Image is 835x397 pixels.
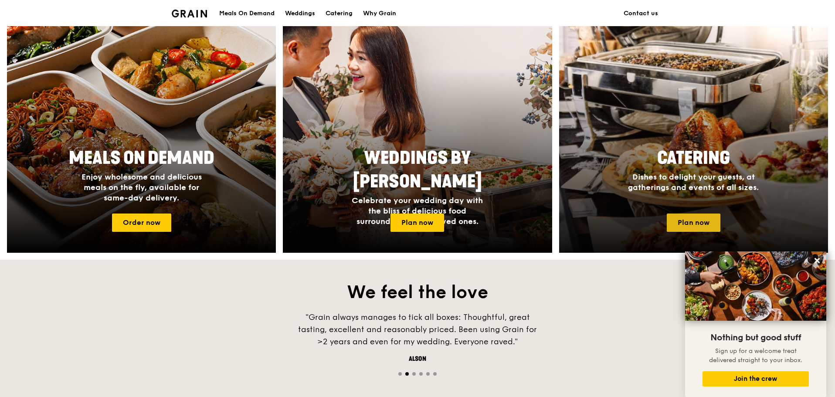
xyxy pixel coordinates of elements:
span: Weddings by [PERSON_NAME] [353,148,482,192]
a: Plan now [390,214,444,232]
img: DSC07876-Edit02-Large.jpeg [685,251,826,321]
div: Why Grain [363,0,396,27]
a: Weddings [280,0,320,27]
div: "Grain always manages to tick all boxes: Thoughtful, great tasting, excellent and reasonably pric... [287,311,548,348]
button: Join the crew [703,371,809,387]
div: Meals On Demand [219,0,275,27]
a: Contact us [618,0,663,27]
div: Weddings [285,0,315,27]
span: Celebrate your wedding day with the bliss of delicious food surrounded by your loved ones. [352,196,483,226]
a: Why Grain [358,0,401,27]
a: CateringDishes to delight your guests, at gatherings and events of all sizes.Plan now [559,23,828,253]
span: Go to slide 6 [433,372,437,376]
span: Enjoy wholesome and delicious meals on the fly, available for same-day delivery. [81,172,202,203]
a: Order now [112,214,171,232]
a: Catering [320,0,358,27]
div: Alson [287,355,548,363]
a: Plan now [667,214,720,232]
img: Grain [172,10,207,17]
span: Go to slide 1 [398,372,402,376]
span: Sign up for a welcome treat delivered straight to your inbox. [709,347,802,364]
span: Catering [657,148,730,169]
span: Nothing but good stuff [710,333,801,343]
span: Dishes to delight your guests, at gatherings and events of all sizes. [628,172,759,192]
span: Go to slide 5 [426,372,430,376]
a: Meals On DemandEnjoy wholesome and delicious meals on the fly, available for same-day delivery.Or... [7,23,276,253]
span: Meals On Demand [69,148,214,169]
span: Go to slide 2 [405,372,409,376]
span: Go to slide 4 [419,372,423,376]
div: Catering [326,0,353,27]
a: Weddings by [PERSON_NAME]Celebrate your wedding day with the bliss of delicious food surrounded b... [283,23,552,253]
button: Close [810,254,824,268]
span: Go to slide 3 [412,372,416,376]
